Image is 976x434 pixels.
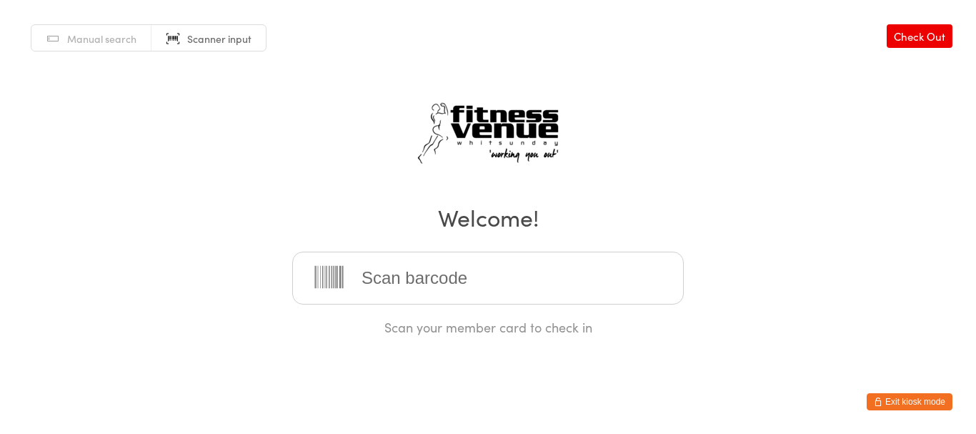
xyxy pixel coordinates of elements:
h2: Welcome! [14,201,962,233]
span: Manual search [67,31,136,46]
button: Exit kiosk mode [867,393,952,410]
a: Check Out [887,24,952,48]
img: Fitness Venue Whitsunday [399,87,577,181]
input: Scan barcode [292,252,684,305]
div: Scan your member card to check in [292,318,684,336]
span: Scanner input [187,31,252,46]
